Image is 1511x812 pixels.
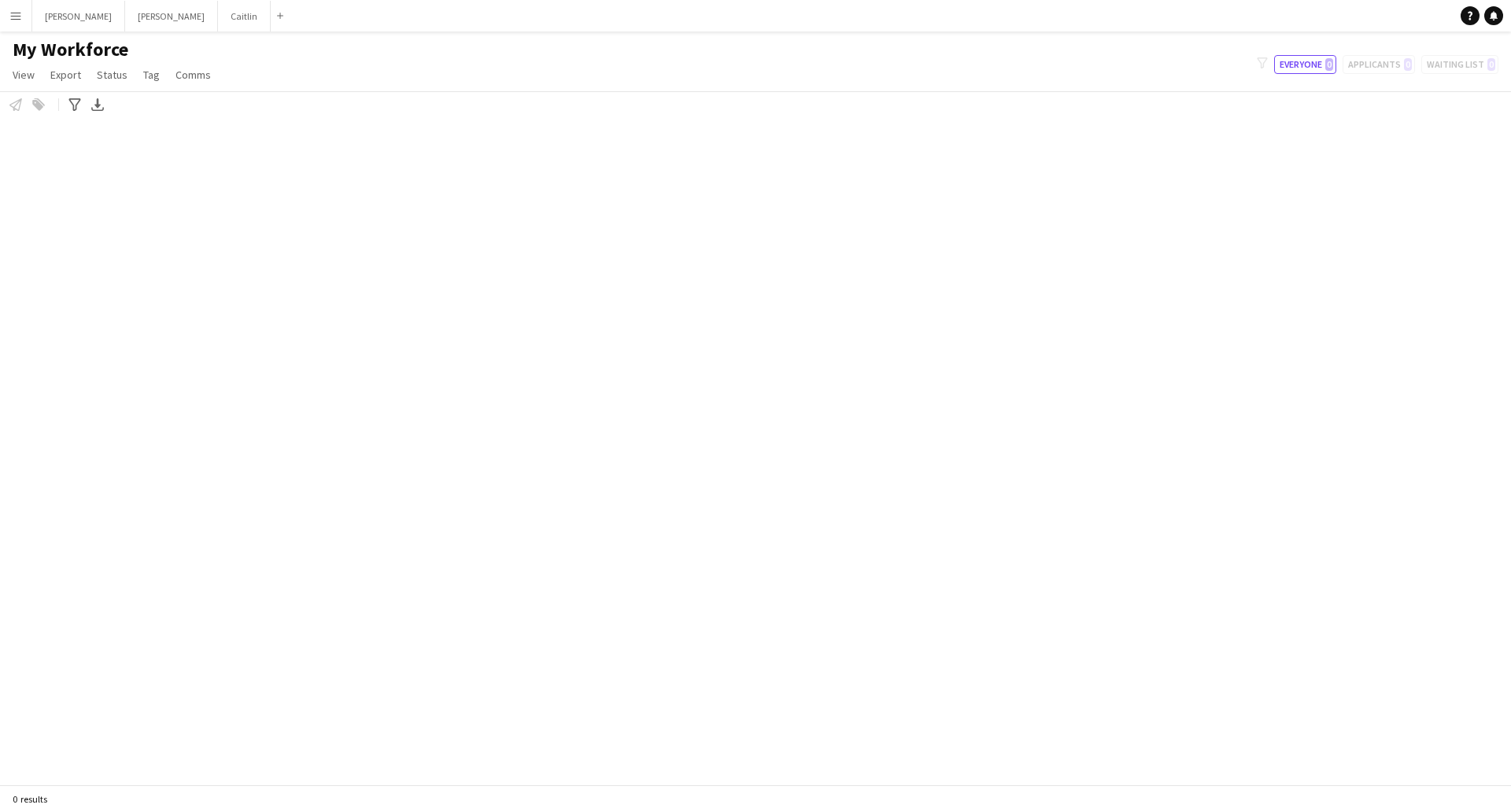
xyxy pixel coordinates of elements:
a: Export [44,65,87,85]
span: Tag [143,68,160,82]
span: My Workforce [13,38,128,61]
app-action-btn: Export XLSX [88,95,107,114]
span: Status [97,68,127,82]
a: Status [91,65,134,85]
button: Caitlin [218,1,271,31]
button: [PERSON_NAME] [32,1,125,31]
span: View [13,68,35,82]
app-action-btn: Advanced filters [65,95,84,114]
button: [PERSON_NAME] [125,1,218,31]
a: Comms [169,65,217,85]
span: 0 [1325,58,1333,71]
a: Tag [137,65,166,85]
button: Everyone0 [1274,55,1336,74]
a: View [6,65,41,85]
span: Export [50,68,81,82]
span: Comms [175,68,211,82]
